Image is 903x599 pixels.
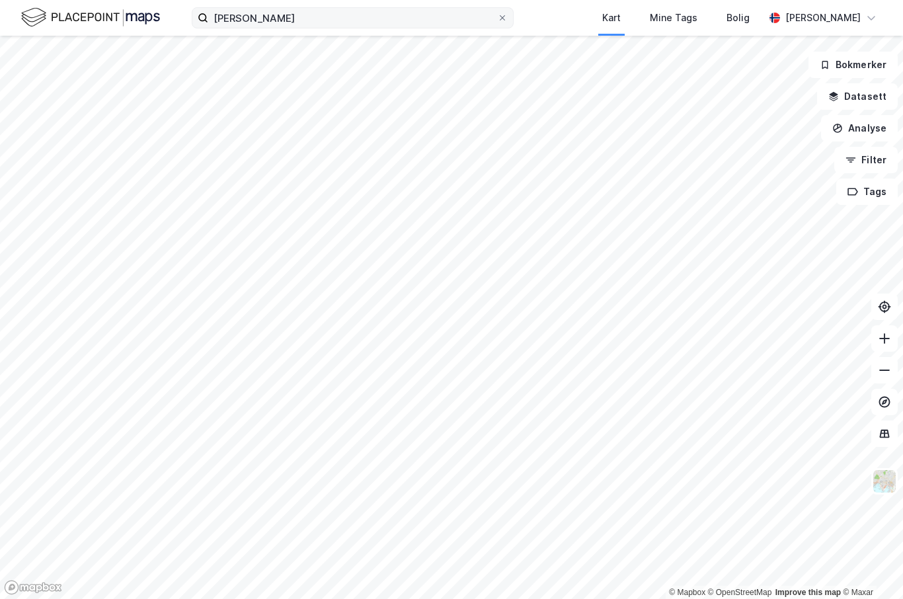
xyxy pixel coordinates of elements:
a: OpenStreetMap [708,588,772,597]
img: Z [872,469,897,494]
button: Bokmerker [808,52,898,78]
a: Mapbox homepage [4,580,62,595]
button: Datasett [817,83,898,110]
div: Kart [602,10,621,26]
button: Tags [836,179,898,205]
button: Filter [834,147,898,173]
div: [PERSON_NAME] [785,10,861,26]
div: Kontrollprogram for chat [837,536,903,599]
a: Mapbox [669,588,705,597]
div: Mine Tags [650,10,697,26]
input: Søk på adresse, matrikkel, gårdeiere, leietakere eller personer [208,8,497,28]
img: logo.f888ab2527a4732fd821a326f86c7f29.svg [21,6,160,29]
button: Analyse [821,115,898,141]
a: Improve this map [775,588,841,597]
iframe: Chat Widget [837,536,903,599]
div: Bolig [726,10,750,26]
